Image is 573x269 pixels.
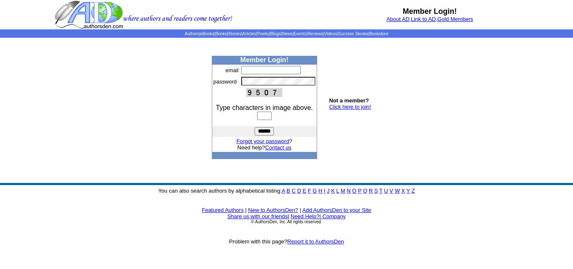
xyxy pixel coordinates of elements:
[257,31,269,36] a: Poetry
[237,138,292,144] font: ?
[374,188,378,194] a: S
[246,88,282,97] img: This Is CAPTCHA Image
[251,219,322,224] font: © AuthorsDen, Inc. All rights reserved.
[395,188,400,194] a: W
[338,31,368,36] a: Success Stories
[302,188,306,194] a: E
[319,213,346,219] font: |
[240,56,289,63] b: Member Login!
[403,7,457,16] b: Member Login!
[294,31,307,36] a: Events
[363,188,367,194] a: Q
[228,31,241,36] a: Stories
[369,188,372,194] a: R
[336,188,339,194] a: L
[401,188,405,194] a: X
[322,213,346,219] a: Company
[412,188,415,194] a: Z
[242,31,256,36] a: Articles
[406,188,410,194] a: Y
[411,16,436,22] a: Link to AD
[215,31,227,36] a: Books
[352,188,357,194] a: O
[282,31,292,36] a: News
[297,188,301,194] a: D
[185,31,199,36] a: Authors
[324,188,326,194] a: I
[390,188,393,194] a: V
[291,213,320,219] a: Need Help?
[300,207,301,213] font: |
[287,238,344,245] a: Report it to AuthorsDen
[282,188,285,194] a: A
[185,31,388,36] span: | | | | | | | | | | | |
[327,188,330,194] a: J
[216,104,313,111] font: Type characters in image above.
[313,188,317,194] a: G
[245,207,247,213] font: |
[347,188,351,194] a: N
[286,188,290,194] a: B
[341,188,345,194] a: M
[248,207,298,213] a: New to AuthorsDen?
[265,144,291,151] a: Contact us
[318,188,322,194] a: H
[237,138,289,144] a: Forgot your password
[308,188,311,194] a: F
[379,188,383,194] a: T
[386,16,409,22] a: About AD
[331,188,335,194] a: K
[288,213,289,219] font: |
[229,238,344,245] font: Problem with this page?
[158,188,415,194] font: You can also search authors by alphabetical listing:
[329,104,371,110] a: Click here to join!
[438,16,473,22] a: Gold Members
[292,188,295,194] a: C
[384,188,388,194] a: U
[227,213,288,219] a: Share us with our friends
[237,144,292,151] font: Need help?
[270,31,281,36] a: Blogs
[386,16,473,22] font: , ,
[214,78,237,85] font: password
[324,31,337,36] a: Videos
[307,31,323,36] a: Reviews
[226,67,239,73] font: email
[202,207,244,213] a: Featured Authors
[370,31,388,36] a: Bookstore
[358,188,361,194] a: P
[200,31,214,36] a: eBooks
[302,207,371,213] a: Add AuthorsDen to your Site
[329,97,369,104] b: Not a member?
